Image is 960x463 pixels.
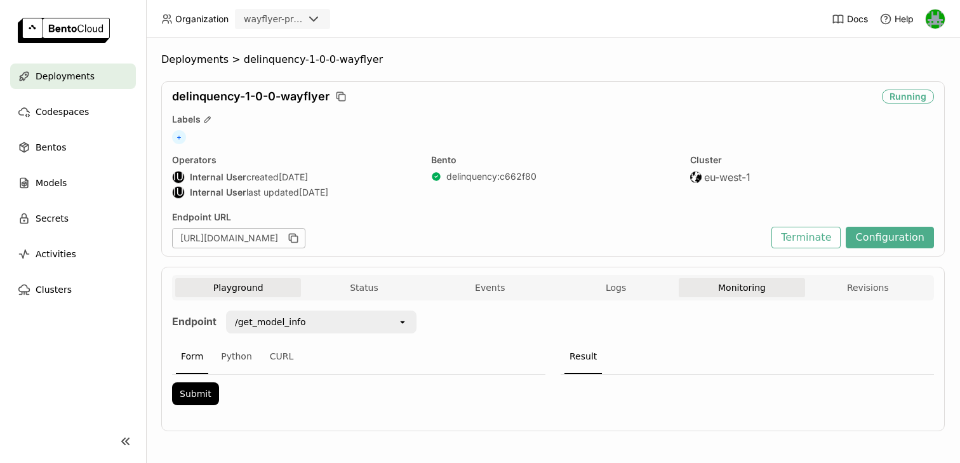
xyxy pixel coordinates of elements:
span: Bentos [36,140,66,155]
span: Activities [36,246,76,262]
span: Logs [606,282,626,293]
a: Models [10,170,136,196]
input: Selected /get_model_info. [307,316,309,328]
span: Organization [175,13,229,25]
div: last updated [172,186,416,199]
span: delinquency-1-0-0-wayflyer [244,53,383,66]
span: delinquency-1-0-0-wayflyer [172,90,330,104]
img: Sean Hickey [926,10,945,29]
button: Monitoring [679,278,804,297]
span: + [172,130,186,144]
button: Configuration [846,227,934,248]
svg: open [397,317,408,327]
a: Bentos [10,135,136,160]
span: Secrets [36,211,69,226]
div: Operators [172,154,416,166]
div: Labels [172,114,934,125]
div: Python [216,340,257,374]
span: Docs [847,13,868,25]
div: Result [564,340,602,374]
a: Activities [10,241,136,267]
a: Deployments [10,64,136,89]
span: Clusters [36,282,72,297]
span: [DATE] [279,171,308,183]
div: [URL][DOMAIN_NAME] [172,228,305,248]
div: Form [176,340,208,374]
span: > [229,53,244,66]
img: logo [18,18,110,43]
strong: Internal User [190,171,246,183]
span: Deployments [36,69,95,84]
button: Terminate [771,227,841,248]
strong: Internal User [190,187,246,198]
button: Revisions [805,278,931,297]
div: Endpoint URL [172,211,765,223]
div: Bento [431,154,675,166]
a: Clusters [10,277,136,302]
strong: Endpoint [172,315,217,328]
div: Running [882,90,934,104]
button: Events [427,278,553,297]
div: created [172,171,416,184]
span: eu-west-1 [704,171,750,184]
div: /get_model_info [235,316,306,328]
span: Codespaces [36,104,89,119]
nav: Breadcrumbs navigation [161,53,945,66]
div: Internal User [172,171,185,184]
span: Deployments [161,53,229,66]
div: IU [173,187,184,198]
input: Selected wayflyer-prod. [305,13,306,26]
span: [DATE] [299,187,328,198]
button: Playground [175,278,301,297]
div: Help [879,13,914,25]
div: CURL [265,340,299,374]
div: wayflyer-prod [244,13,303,25]
div: Cluster [690,154,934,166]
button: Submit [172,382,219,405]
a: Secrets [10,206,136,231]
div: Internal User [172,186,185,199]
a: Codespaces [10,99,136,124]
span: Help [895,13,914,25]
a: Docs [832,13,868,25]
a: delinquency:c662f80 [446,171,537,182]
span: Models [36,175,67,191]
button: Status [301,278,427,297]
div: IU [173,171,184,183]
